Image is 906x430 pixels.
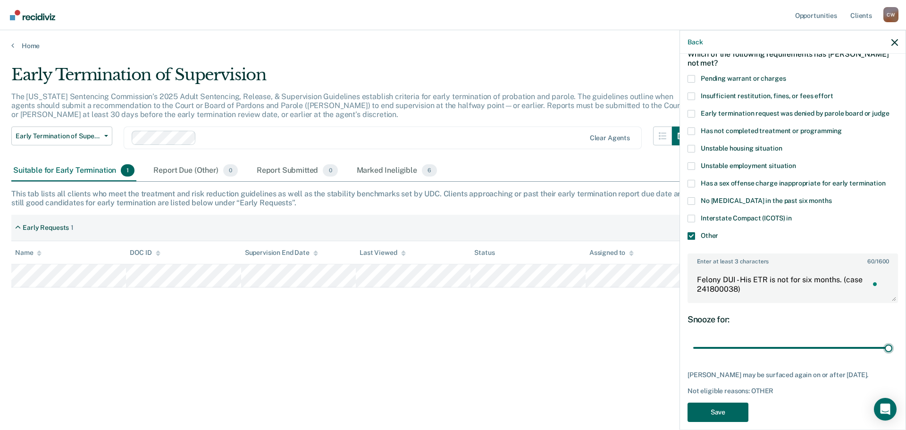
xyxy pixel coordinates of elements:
[10,10,55,20] img: Recidiviz
[874,398,897,421] div: Open Intercom Messenger
[701,144,782,152] span: Unstable housing situation
[121,164,134,177] span: 1
[883,7,898,22] div: C W
[867,258,874,264] span: 60
[688,402,748,422] button: Save
[71,224,74,232] div: 1
[589,249,634,257] div: Assigned to
[688,38,703,46] button: Back
[11,42,895,50] a: Home
[11,65,691,92] div: Early Termination of Supervision
[701,92,833,99] span: Insufficient restitution, fines, or fees effort
[701,109,889,117] span: Early termination request was denied by parole board or judge
[130,249,160,257] div: DOC ID
[688,254,897,264] label: Enter at least 3 characters
[701,196,831,204] span: No [MEDICAL_DATA] in the past six months
[590,134,630,142] div: Clear agents
[688,387,898,395] div: Not eligible reasons: OTHER
[883,7,898,22] button: Profile dropdown button
[422,164,437,177] span: 6
[245,249,318,257] div: Supervision End Date
[701,231,718,239] span: Other
[701,161,796,169] span: Unstable employment situation
[701,179,886,186] span: Has a sex offense charge inappropriate for early termination
[688,267,897,302] textarea: To enrich screen reader interactions, please activate Accessibility in Grammarly extension settings
[323,164,337,177] span: 0
[688,314,898,324] div: Snooze for:
[701,214,792,221] span: Interstate Compact (ICOTS) in
[701,74,786,82] span: Pending warrant or charges
[11,160,136,181] div: Suitable for Early Termination
[223,164,238,177] span: 0
[355,160,439,181] div: Marked Ineligible
[688,42,898,75] div: Which of the following requirements has [PERSON_NAME] not met?
[15,249,42,257] div: Name
[474,249,495,257] div: Status
[11,189,895,207] div: This tab lists all clients who meet the treatment and risk reduction guidelines as well as the st...
[867,258,889,264] span: / 1600
[23,224,69,232] div: Early Requests
[688,371,898,379] div: [PERSON_NAME] may be surfaced again on or after [DATE].
[255,160,340,181] div: Report Submitted
[16,132,101,140] span: Early Termination of Supervision
[701,126,842,134] span: Has not completed treatment or programming
[11,92,683,119] p: The [US_STATE] Sentencing Commission’s 2025 Adult Sentencing, Release, & Supervision Guidelines e...
[360,249,405,257] div: Last Viewed
[151,160,239,181] div: Report Due (Other)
